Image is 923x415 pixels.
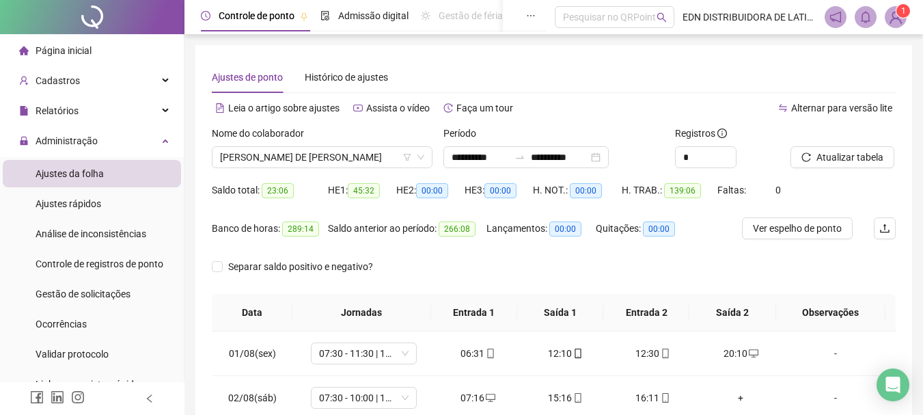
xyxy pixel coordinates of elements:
span: sun [421,11,430,21]
span: Ver espelho de ponto [753,221,842,236]
span: mobile [572,393,583,403]
th: Saída 1 [517,294,603,332]
span: Gestão de férias [439,10,508,21]
span: bell [859,11,872,23]
span: swap [778,103,788,113]
span: instagram [71,390,85,404]
button: Ver espelho de ponto [742,217,853,239]
span: filter [403,153,411,161]
span: left [145,394,154,403]
div: - [795,390,876,405]
span: 02/08(sáb) [228,392,277,403]
div: 12:10 [533,346,598,361]
span: ellipsis [526,11,536,21]
div: + [708,390,773,405]
span: desktop [747,349,758,358]
span: 00:00 [570,183,602,198]
img: 86429 [885,7,906,27]
span: Administração [36,135,98,146]
span: file-done [320,11,330,21]
div: H. NOT.: [533,183,622,198]
div: 06:31 [445,346,511,361]
span: mobile [659,393,670,403]
span: Faltas: [717,185,748,196]
span: upload [879,223,890,234]
span: Página inicial [36,45,92,56]
span: pushpin [300,12,308,21]
div: Quitações: [596,221,691,237]
span: 00:00 [643,222,675,237]
span: file-text [215,103,225,113]
div: Banco de horas: [212,221,328,237]
span: Validar protocolo [36,349,109,360]
span: 266:08 [439,222,476,237]
span: Registros [675,126,727,141]
span: 45:32 [348,183,380,198]
div: HE 3: [465,183,533,198]
button: Atualizar tabela [790,146,894,168]
span: down [417,153,425,161]
span: Atualizar tabela [816,150,883,165]
div: 12:30 [620,346,686,361]
span: reload [801,152,811,162]
span: Análise de inconsistências [36,228,146,239]
span: Controle de registros de ponto [36,258,163,269]
div: - [795,346,876,361]
span: Separar saldo positivo e negativo? [223,259,378,274]
span: Gestão de solicitações [36,289,130,299]
div: Saldo anterior ao período: [328,221,486,237]
th: Jornadas [292,294,431,332]
span: Assista o vídeo [366,103,430,113]
div: HE 1: [328,183,396,198]
span: mobile [484,349,495,358]
div: 15:16 [533,390,598,405]
span: Histórico de ajustes [305,72,388,83]
span: clock-circle [201,11,210,21]
span: 0 [775,185,781,196]
label: Nome do colaborador [212,126,313,141]
div: H. TRAB.: [622,183,717,198]
span: Ajustes rápidos [36,198,101,209]
div: 20:10 [708,346,773,361]
span: 07:30 - 11:30 | 13:30 - 17:30 [319,343,409,364]
div: 07:16 [445,390,511,405]
th: Entrada 2 [603,294,689,332]
span: info-circle [717,129,727,138]
span: search [657,12,667,23]
span: 23:06 [262,183,294,198]
span: Faça um tour [456,103,513,113]
span: 00:00 [549,222,581,237]
span: Controle de ponto [219,10,294,21]
div: Lançamentos: [486,221,596,237]
span: user-add [19,76,29,85]
div: HE 2: [396,183,465,198]
th: Entrada 1 [431,294,517,332]
span: desktop [484,393,495,403]
span: Leia o artigo sobre ajustes [228,103,340,113]
span: mobile [572,349,583,358]
span: Relatórios [36,105,79,116]
span: history [443,103,453,113]
span: Ajustes da folha [36,168,104,179]
span: home [19,46,29,55]
span: 139:06 [664,183,701,198]
div: Saldo total: [212,183,328,198]
span: file [19,106,29,116]
span: Cadastros [36,75,80,86]
span: mobile [659,349,670,358]
div: 16:11 [620,390,686,405]
span: 07:30 - 10:00 | 10:00 - 11:30 [319,388,409,408]
label: Período [443,126,485,141]
span: facebook [30,390,44,404]
span: Alternar para versão lite [791,103,892,113]
sup: Atualize o seu contato no menu Meus Dados [896,4,910,18]
span: Ajustes de ponto [212,72,283,83]
span: swap-right [514,152,525,163]
th: Data [212,294,292,332]
span: Observações [787,305,874,320]
span: 01/08(sex) [229,348,276,359]
th: Saída 2 [689,294,775,332]
span: 289:14 [282,222,319,237]
span: EDN DISTRIBUIDORA DE LATICINIOS E TRANSPORTADORA LTDA [683,10,816,25]
span: Link para registro rápido [36,379,139,390]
